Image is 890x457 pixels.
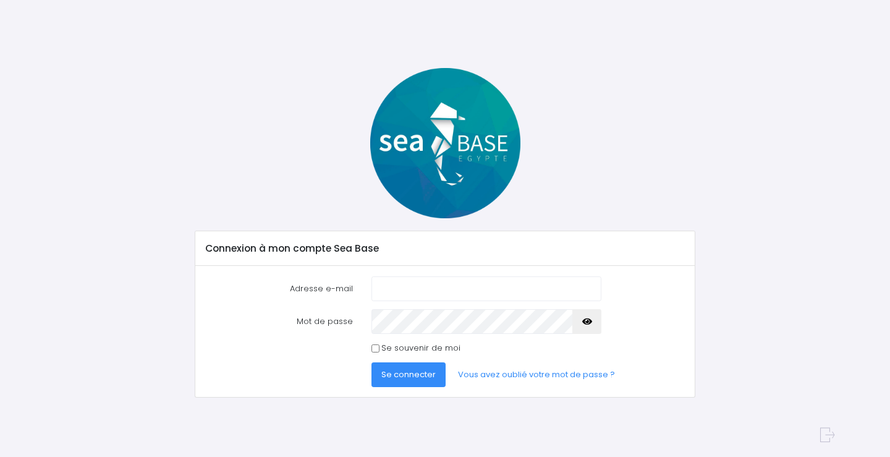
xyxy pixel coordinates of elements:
a: Vous avez oublié votre mot de passe ? [448,362,625,387]
span: Se connecter [381,369,436,380]
label: Mot de passe [196,309,362,334]
label: Adresse e-mail [196,276,362,301]
div: Connexion à mon compte Sea Base [195,231,695,266]
label: Se souvenir de moi [381,342,460,354]
button: Se connecter [371,362,446,387]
